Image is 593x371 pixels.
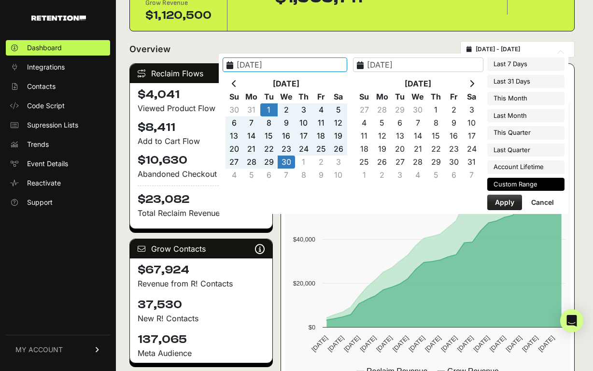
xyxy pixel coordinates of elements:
[31,15,86,21] img: Retention.com
[463,169,480,182] td: 7
[487,57,565,71] li: Last 7 Days
[445,90,463,103] th: Fr
[330,90,347,103] th: Sa
[456,334,475,353] text: [DATE]
[6,79,110,94] a: Contacts
[537,334,555,353] text: [DATE]
[243,129,260,143] td: 14
[407,334,426,353] text: [DATE]
[138,262,265,278] h4: $67,924
[391,156,409,169] td: 27
[278,129,295,143] td: 16
[226,103,243,116] td: 30
[243,143,260,156] td: 21
[373,116,391,129] td: 5
[427,90,445,103] th: Th
[409,143,427,156] td: 21
[278,103,295,116] td: 2
[504,334,523,353] text: [DATE]
[487,109,565,123] li: Last Month
[487,143,565,157] li: Last Quarter
[27,82,56,91] span: Contacts
[391,116,409,129] td: 6
[243,90,260,103] th: Mo
[445,143,463,156] td: 23
[445,116,463,129] td: 9
[487,92,565,105] li: This Month
[427,103,445,116] td: 1
[330,156,347,169] td: 3
[6,335,110,364] a: MY ACCOUNT
[278,156,295,169] td: 30
[409,90,427,103] th: We
[312,156,330,169] td: 2
[310,334,329,353] text: [DATE]
[138,313,265,324] p: New R! Contacts
[355,90,373,103] th: Su
[409,116,427,129] td: 7
[27,43,62,53] span: Dashboard
[278,116,295,129] td: 9
[226,90,243,103] th: Su
[391,90,409,103] th: Tu
[488,334,507,353] text: [DATE]
[6,117,110,133] a: Supression Lists
[130,239,272,258] div: Grow Contacts
[391,143,409,156] td: 20
[278,143,295,156] td: 23
[427,169,445,182] td: 5
[312,116,330,129] td: 11
[138,207,265,219] p: Total Reclaim Revenue
[409,129,427,143] td: 14
[487,75,565,88] li: Last 31 Days
[243,103,260,116] td: 31
[138,153,265,168] h4: $10,630
[6,59,110,75] a: Integrations
[6,175,110,191] a: Reactivate
[138,87,265,102] h4: $4,041
[355,129,373,143] td: 11
[391,169,409,182] td: 3
[6,195,110,210] a: Support
[278,90,295,103] th: We
[355,156,373,169] td: 25
[439,334,458,353] text: [DATE]
[295,129,312,143] td: 17
[472,334,491,353] text: [DATE]
[409,103,427,116] td: 30
[138,135,265,147] div: Add to Cart Flow
[130,64,272,83] div: Reclaim Flows
[226,116,243,129] td: 6
[330,169,347,182] td: 10
[355,116,373,129] td: 4
[138,297,265,313] h4: 37,530
[463,103,480,116] td: 3
[278,169,295,182] td: 7
[295,103,312,116] td: 3
[260,116,278,129] td: 8
[373,77,463,90] th: [DATE]
[27,198,53,207] span: Support
[243,77,330,90] th: [DATE]
[391,103,409,116] td: 29
[260,169,278,182] td: 6
[373,143,391,156] td: 19
[391,129,409,143] td: 13
[330,103,347,116] td: 5
[295,169,312,182] td: 8
[293,236,315,243] text: $40,000
[523,195,562,210] button: Cancel
[138,120,265,135] h4: $8,411
[138,168,265,180] div: Abandoned Checkout Flow
[373,156,391,169] td: 26
[6,40,110,56] a: Dashboard
[27,159,68,169] span: Event Details
[373,103,391,116] td: 28
[27,178,61,188] span: Reactivate
[312,90,330,103] th: Fr
[312,143,330,156] td: 25
[463,143,480,156] td: 24
[355,103,373,116] td: 27
[6,137,110,152] a: Trends
[463,90,480,103] th: Sa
